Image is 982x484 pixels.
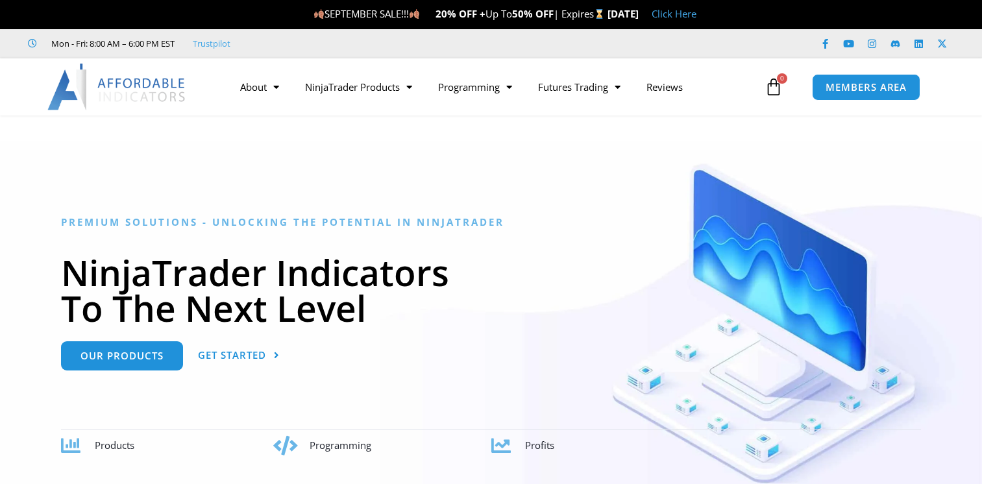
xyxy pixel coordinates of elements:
a: MEMBERS AREA [812,74,920,101]
h6: Premium Solutions - Unlocking the Potential in NinjaTrader [61,216,921,228]
span: Mon - Fri: 8:00 AM – 6:00 PM EST [48,36,175,51]
strong: 20% OFF + [436,7,485,20]
h1: NinjaTrader Indicators To The Next Level [61,254,921,326]
a: NinjaTrader Products [292,72,425,102]
a: Futures Trading [525,72,633,102]
span: 0 [777,73,787,84]
span: Our Products [80,351,164,361]
span: Profits [525,439,554,452]
nav: Menu [227,72,761,102]
a: Get Started [198,341,280,370]
strong: [DATE] [608,7,639,20]
a: About [227,72,292,102]
span: MEMBERS AREA [826,82,907,92]
a: Click Here [652,7,696,20]
a: Reviews [633,72,696,102]
span: Get Started [198,350,266,360]
a: 0 [745,68,802,106]
a: Programming [425,72,525,102]
span: SEPTEMBER SALE!!! Up To | Expires [313,7,608,20]
strong: 50% OFF [512,7,554,20]
a: Trustpilot [193,36,230,51]
img: 🍂 [410,9,419,19]
img: LogoAI | Affordable Indicators – NinjaTrader [47,64,187,110]
img: ⌛ [595,9,604,19]
img: 🍂 [314,9,324,19]
a: Our Products [61,341,183,370]
span: Products [95,439,134,452]
span: Programming [310,439,371,452]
